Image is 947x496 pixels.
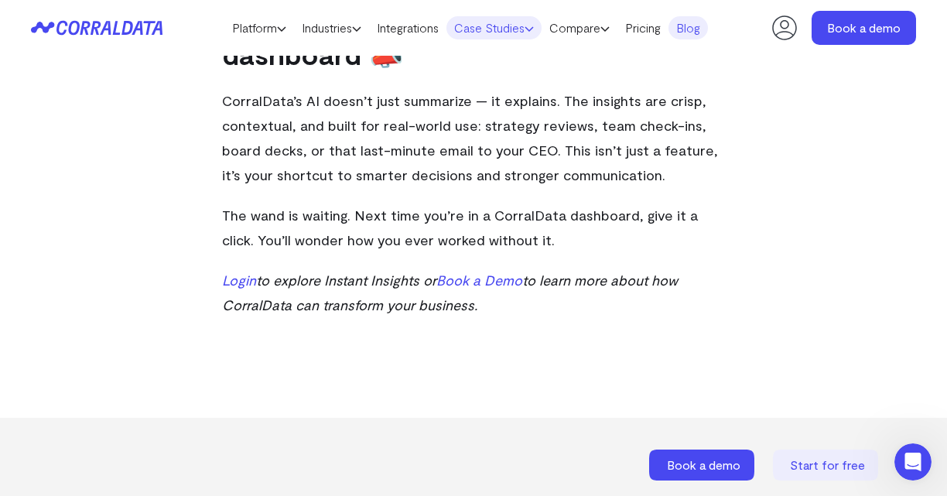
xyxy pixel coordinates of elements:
span: Start for free [790,457,865,472]
p: CorralData’s AI doesn’t just summarize — it explains. The insights are crisp, contextual, and bui... [222,88,725,187]
p: The wand is waiting. Next time you’re in a CorralData dashboard, give it a click. You’ll wonder h... [222,203,725,252]
span: to learn more about how CorralData can transform your business. [222,272,678,313]
a: Book a Demo [436,272,522,289]
a: Pricing [617,16,668,39]
a: Case Studies [446,16,542,39]
iframe: Intercom live chat [894,443,932,481]
a: Login [222,272,256,289]
a: Industries [294,16,369,39]
a: Platform [224,16,294,39]
a: Book a demo [649,450,757,481]
a: Integrations [369,16,446,39]
a: Book a demo [812,11,916,45]
a: Start for free [773,450,881,481]
span: Book a demo [667,457,740,472]
a: Blog [668,16,708,39]
span: to explore Instant Insights or [256,272,436,289]
a: Compare [542,16,617,39]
